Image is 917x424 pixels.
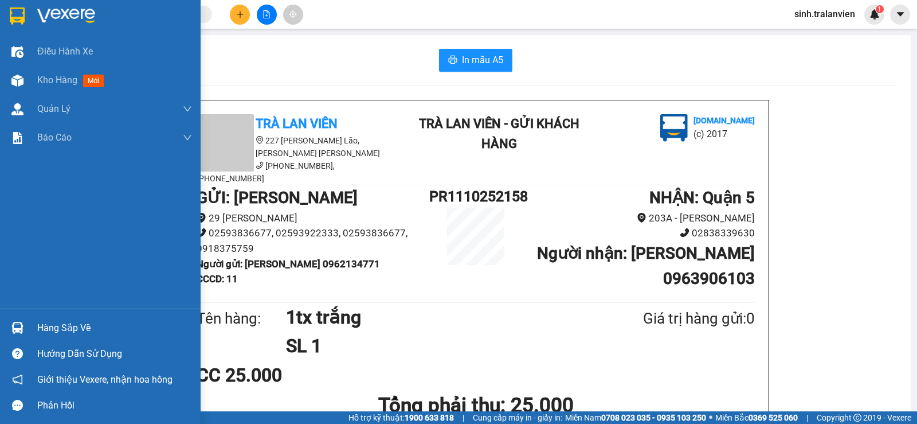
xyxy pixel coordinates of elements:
b: Trà Lan Viên - Gửi khách hàng [419,116,579,151]
span: file-add [262,10,271,18]
span: Hỗ trợ kỹ thuật: [348,411,454,424]
li: [PHONE_NUMBER], [PHONE_NUMBER] [197,160,403,185]
span: environment [637,213,646,223]
span: Quản Lý [37,102,70,116]
button: caret-down [890,5,910,25]
div: Tên hàng: [197,307,286,330]
b: CCCD : 11 [197,273,238,285]
span: Giới thiệu Vexere, nhận hoa hồng [37,372,173,387]
span: caret-down [895,9,906,20]
span: Điều hành xe [37,44,93,59]
b: Người nhận : [PERSON_NAME] 0963906103 [537,244,755,288]
h1: SL 1 [286,332,587,360]
span: question-circle [12,348,23,359]
div: Giá trị hàng gửi: 0 [587,307,755,330]
li: 227 [PERSON_NAME] Lão, [PERSON_NAME] [PERSON_NAME] [197,134,403,160]
li: (c) 2017 [96,55,158,69]
img: warehouse-icon [11,46,23,58]
span: ⚪️ [709,415,712,420]
li: 02838339630 [522,225,755,241]
img: icon-new-feature [869,9,880,20]
span: Báo cáo [37,130,72,145]
img: warehouse-icon [11,322,23,334]
span: phone [256,161,264,169]
span: mới [83,75,104,87]
span: down [183,133,192,142]
b: GỬI : [PERSON_NAME] [197,188,358,207]
span: | [806,411,808,424]
span: In mẫu A5 [462,53,503,67]
sup: 1 [876,5,884,13]
span: notification [12,374,23,385]
span: phone [197,228,206,238]
div: Hàng sắp về [37,320,192,337]
b: Người gửi : [PERSON_NAME] 0962134771 [197,258,380,270]
span: message [12,400,23,411]
h1: PR1110252158 [429,185,522,208]
div: CC 25.000 [197,361,381,390]
span: Cung cấp máy in - giấy in: [473,411,562,424]
span: plus [236,10,244,18]
img: solution-icon [11,132,23,144]
button: printerIn mẫu A5 [439,49,512,72]
strong: 0708 023 035 - 0935 103 250 [601,413,706,422]
img: logo-vxr [10,7,25,25]
span: environment [197,213,206,223]
button: plus [230,5,250,25]
b: NHẬN : Quận 5 [649,188,755,207]
span: phone [680,228,689,238]
button: file-add [257,5,277,25]
div: Hướng dẫn sử dụng [37,345,192,363]
img: warehouse-icon [11,103,23,115]
b: Trà Lan Viên - Gửi khách hàng [70,17,113,130]
li: 203A - [PERSON_NAME] [522,211,755,226]
strong: 0369 525 060 [749,413,798,422]
span: down [183,104,192,114]
b: [DOMAIN_NAME] [96,44,158,53]
li: 29 [PERSON_NAME] [197,211,429,226]
span: 1 [877,5,881,13]
li: (c) 2017 [693,127,755,141]
b: Trà Lan Viên [256,116,338,131]
span: aim [289,10,297,18]
img: logo.jpg [124,14,152,42]
div: Phản hồi [37,397,192,414]
span: Kho hàng [37,75,77,85]
span: copyright [853,414,861,422]
span: printer [448,55,457,66]
img: logo.jpg [660,114,688,142]
span: environment [256,136,264,144]
h1: 1tx trắng [286,303,587,332]
b: Trà Lan Viên [14,74,42,128]
img: warehouse-icon [11,75,23,87]
strong: 1900 633 818 [405,413,454,422]
span: sinh.tralanvien [785,7,864,21]
button: aim [283,5,303,25]
span: Miền Bắc [715,411,798,424]
span: Miền Nam [565,411,706,424]
li: 02593836677, 02593922333, 02593836677, 0918375759 [197,225,429,256]
h1: Tổng phải thu: 25.000 [197,390,755,421]
b: [DOMAIN_NAME] [693,116,755,125]
span: | [463,411,464,424]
